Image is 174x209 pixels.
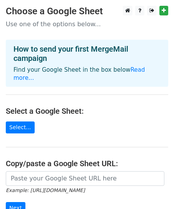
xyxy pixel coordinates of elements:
[6,20,168,28] p: Use one of the options below...
[6,159,168,168] h4: Copy/paste a Google Sheet URL:
[6,121,35,133] a: Select...
[13,66,161,82] p: Find your Google Sheet in the box below
[6,106,168,116] h4: Select a Google Sheet:
[13,66,145,81] a: Read more...
[6,171,164,186] input: Paste your Google Sheet URL here
[6,6,168,17] h3: Choose a Google Sheet
[13,44,161,63] h4: How to send your first MergeMail campaign
[6,187,85,193] small: Example: [URL][DOMAIN_NAME]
